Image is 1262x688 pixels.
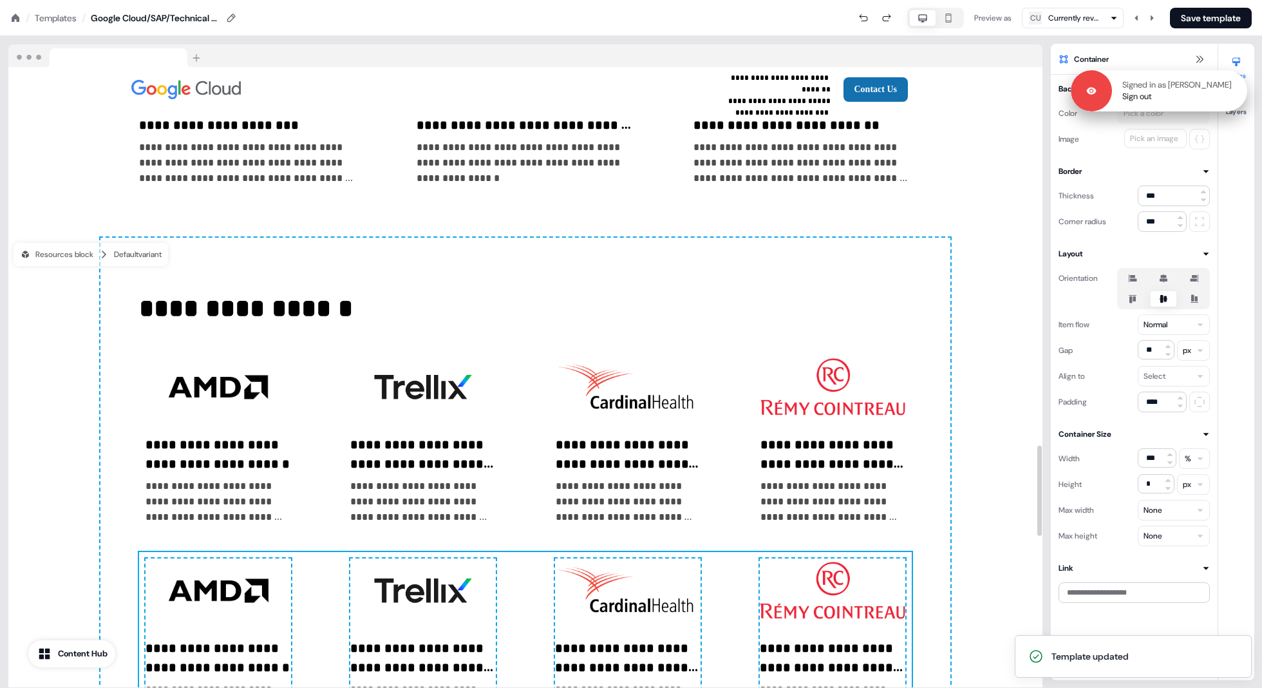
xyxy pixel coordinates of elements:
div: Pick an image [1127,132,1181,145]
img: Thumbnail image [556,355,701,419]
span: Container [1074,53,1109,66]
div: Content Hub [58,647,108,660]
div: Google Cloud/SAP/Technical v2.5 [91,12,220,24]
button: Content Hub [28,640,115,667]
div: Normal [1144,318,1167,331]
button: Layout [1059,247,1210,260]
div: Select [1144,370,1165,383]
button: Link [1059,562,1210,575]
img: Thumbnail image [350,355,495,419]
div: px [1183,344,1191,357]
a: Templates [35,12,77,24]
img: Thumbnail image [146,559,291,623]
div: Align to [1059,366,1085,387]
div: Thickness [1059,186,1094,206]
div: Image [131,80,350,99]
div: % [1185,452,1191,465]
div: CU [1030,12,1041,24]
div: Padding [1059,392,1087,412]
img: Thumbnail image [146,355,290,419]
div: None [1144,530,1162,542]
div: Height [1059,474,1082,495]
div: Layout [1059,247,1083,260]
button: Border [1059,165,1210,178]
div: Orientation [1059,268,1098,289]
button: Pick an image [1124,129,1187,148]
div: Corner radius [1059,211,1106,232]
div: Image [1059,129,1079,149]
div: Max height [1059,526,1097,546]
div: Item flow [1059,314,1089,335]
img: Thumbnail image [555,559,701,623]
div: Pick a color [1121,107,1166,120]
img: Thumbnail image [350,559,496,623]
div: Preview as [974,12,1012,24]
div: Width [1059,448,1080,469]
button: CUCurrently reviewing new employment opps [1022,8,1124,28]
div: / [26,11,30,25]
div: Default variant [114,248,162,261]
p: Signed in as [PERSON_NAME] [1122,79,1232,91]
img: Thumbnail image [760,559,905,623]
button: Container Size [1059,428,1210,441]
div: Link [1059,562,1073,575]
button: Contact Us [843,77,909,102]
button: Save template [1170,8,1252,28]
a: Sign out [1122,91,1152,102]
div: Background [1059,82,1102,95]
div: Template updated [1051,650,1129,663]
div: Resources block [20,248,93,261]
div: / [82,11,86,25]
button: Styles [1218,52,1254,80]
div: px [1183,478,1191,491]
div: Gap [1059,340,1073,361]
button: Pick a color [1117,103,1210,124]
div: None [1144,504,1162,517]
img: Thumbnail image [760,355,905,419]
div: Container Size [1059,428,1111,441]
img: Browser topbar [8,44,206,68]
div: Border [1059,165,1082,178]
div: Currently reviewing new employment opps [1048,12,1100,24]
img: Image [131,80,241,99]
div: Color [1059,103,1077,124]
button: Background [1059,82,1210,95]
div: Max width [1059,500,1094,521]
